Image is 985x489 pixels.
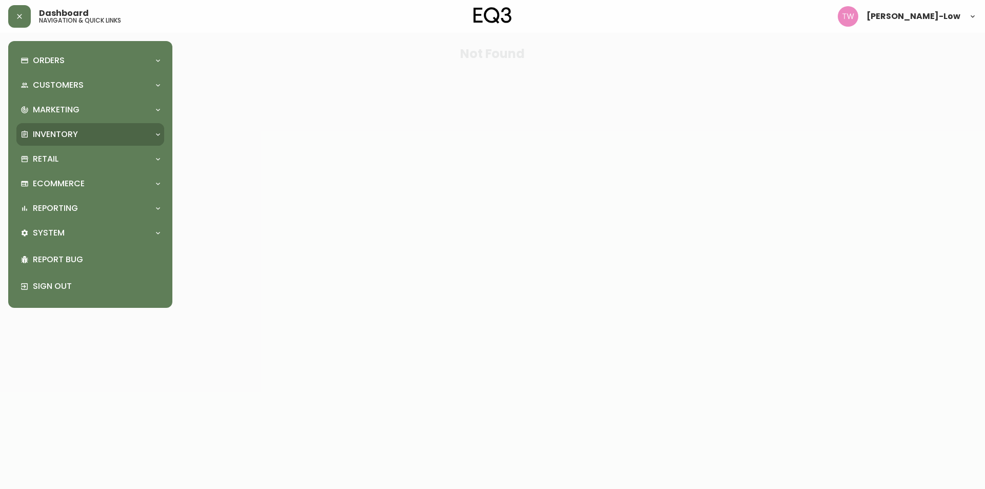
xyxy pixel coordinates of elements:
[33,80,84,91] p: Customers
[39,9,89,17] span: Dashboard
[33,178,85,189] p: Ecommerce
[33,153,58,165] p: Retail
[16,197,164,220] div: Reporting
[16,99,164,121] div: Marketing
[33,281,160,292] p: Sign Out
[16,123,164,146] div: Inventory
[16,246,164,273] div: Report Bug
[33,203,78,214] p: Reporting
[39,17,121,24] h5: navigation & quick links
[16,49,164,72] div: Orders
[33,104,80,115] p: Marketing
[16,273,164,300] div: Sign Out
[474,7,511,24] img: logo
[838,6,858,27] img: e49ea9510ac3bfab467b88a9556f947d
[33,55,65,66] p: Orders
[33,227,65,239] p: System
[33,254,160,265] p: Report Bug
[16,222,164,244] div: System
[16,74,164,96] div: Customers
[16,148,164,170] div: Retail
[866,12,960,21] span: [PERSON_NAME]-Low
[16,172,164,195] div: Ecommerce
[33,129,78,140] p: Inventory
